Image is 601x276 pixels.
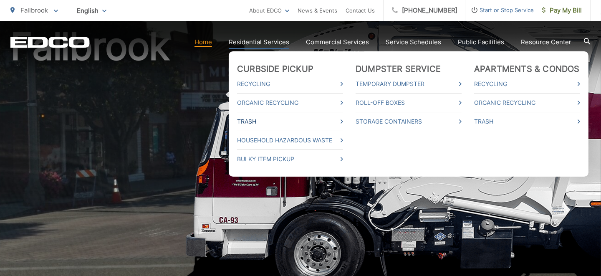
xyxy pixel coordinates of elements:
[474,98,580,108] a: Organic Recycling
[474,116,580,127] a: Trash
[521,37,571,47] a: Resource Center
[458,37,504,47] a: Public Facilities
[356,64,441,74] a: Dumpster Service
[237,154,343,164] a: Bulky Item Pickup
[10,36,90,48] a: EDCD logo. Return to the homepage.
[194,37,212,47] a: Home
[237,135,343,145] a: Household Hazardous Waste
[356,98,462,108] a: Roll-Off Boxes
[474,64,580,74] a: Apartments & Condos
[20,6,48,14] span: Fallbrook
[542,5,582,15] span: Pay My Bill
[71,3,113,18] span: English
[298,5,337,15] a: News & Events
[237,116,343,127] a: Trash
[386,37,441,47] a: Service Schedules
[356,79,462,89] a: Temporary Dumpster
[237,98,343,108] a: Organic Recycling
[346,5,375,15] a: Contact Us
[356,116,462,127] a: Storage Containers
[237,64,313,74] a: Curbside Pickup
[249,5,289,15] a: About EDCO
[229,37,289,47] a: Residential Services
[306,37,369,47] a: Commercial Services
[237,79,343,89] a: Recycling
[474,79,580,89] a: Recycling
